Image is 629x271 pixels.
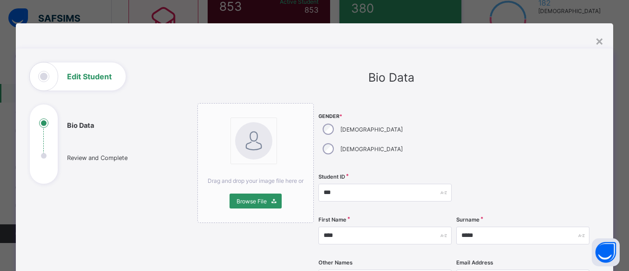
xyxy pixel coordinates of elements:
[67,73,112,80] h1: Edit Student
[595,33,604,49] div: ×
[368,70,414,84] span: Bio Data
[318,174,345,180] label: Student ID
[340,126,403,133] label: [DEMOGRAPHIC_DATA]
[235,122,272,160] img: bannerImage
[456,216,480,223] label: Surname
[318,216,346,223] label: First Name
[197,103,314,223] div: bannerImageDrag and drop your image file here orBrowse File
[318,259,352,266] label: Other Names
[592,238,620,266] button: Open asap
[456,259,493,266] label: Email Address
[340,146,403,153] label: [DEMOGRAPHIC_DATA]
[237,198,267,205] span: Browse File
[208,177,304,184] span: Drag and drop your image file here or
[318,113,452,119] span: Gender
